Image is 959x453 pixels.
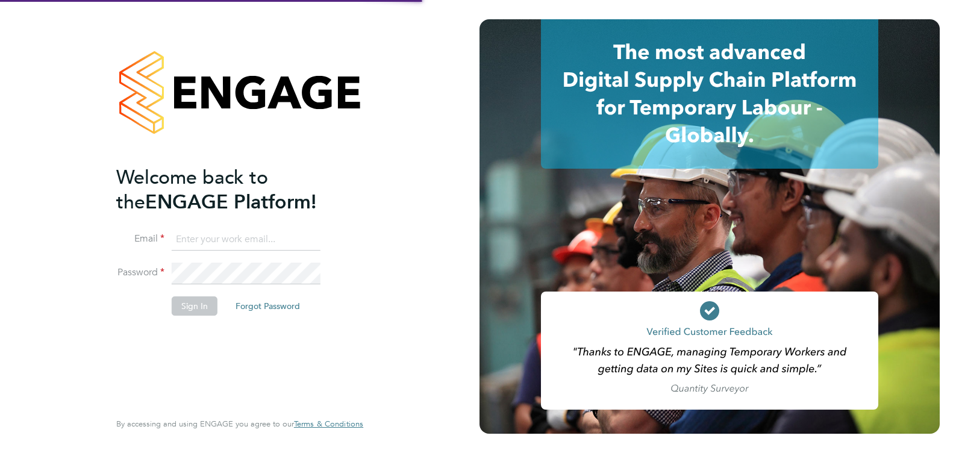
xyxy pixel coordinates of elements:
[116,166,268,214] span: Welcome back to the
[172,229,320,251] input: Enter your work email...
[116,165,351,214] h2: ENGAGE Platform!
[294,419,363,429] a: Terms & Conditions
[116,266,164,279] label: Password
[116,233,164,245] label: Email
[172,296,217,316] button: Sign In
[226,296,310,316] button: Forgot Password
[116,419,363,429] span: By accessing and using ENGAGE you agree to our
